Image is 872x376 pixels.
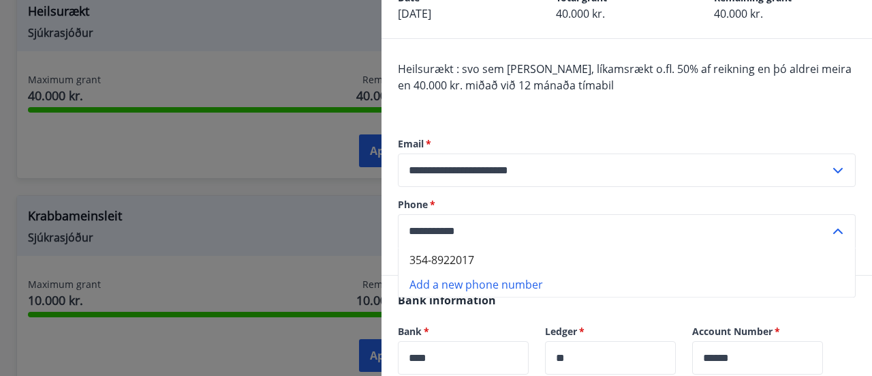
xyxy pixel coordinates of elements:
label: Account Number [692,325,823,338]
label: Phone [398,198,856,212]
label: Email [398,137,856,151]
span: 40.000 kr. [714,6,763,21]
label: Bank [398,325,529,338]
label: Ledger [545,325,676,338]
span: 40.000 kr. [556,6,605,21]
span: Bank information [398,293,496,308]
span: Heilsurækt : svo sem [PERSON_NAME], líkamsrækt o.fl. 50% af reikning en þó aldrei meira en 40.000... [398,61,852,93]
li: Add a new phone number [399,272,855,297]
li: 354-8922017 [399,248,855,272]
span: [DATE] [398,6,431,21]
